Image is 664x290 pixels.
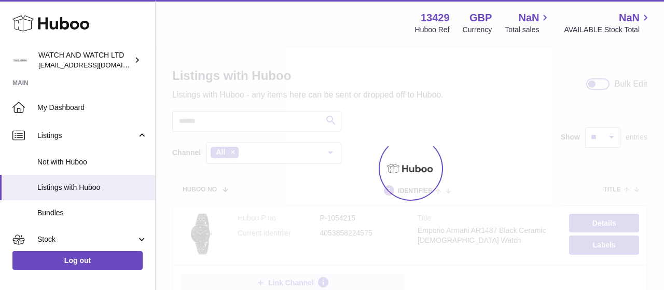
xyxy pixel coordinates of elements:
[421,11,450,25] strong: 13429
[469,11,492,25] strong: GBP
[518,11,539,25] span: NaN
[12,251,143,270] a: Log out
[37,103,147,113] span: My Dashboard
[37,157,147,167] span: Not with Huboo
[564,11,652,35] a: NaN AVAILABLE Stock Total
[415,25,450,35] div: Huboo Ref
[564,25,652,35] span: AVAILABLE Stock Total
[38,50,132,70] div: WATCH AND WATCH LTD
[619,11,640,25] span: NaN
[38,61,153,69] span: [EMAIL_ADDRESS][DOMAIN_NAME]
[37,183,147,192] span: Listings with Huboo
[12,52,28,68] img: internalAdmin-13429@internal.huboo.com
[505,11,551,35] a: NaN Total sales
[37,208,147,218] span: Bundles
[37,131,136,141] span: Listings
[37,234,136,244] span: Stock
[463,25,492,35] div: Currency
[505,25,551,35] span: Total sales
